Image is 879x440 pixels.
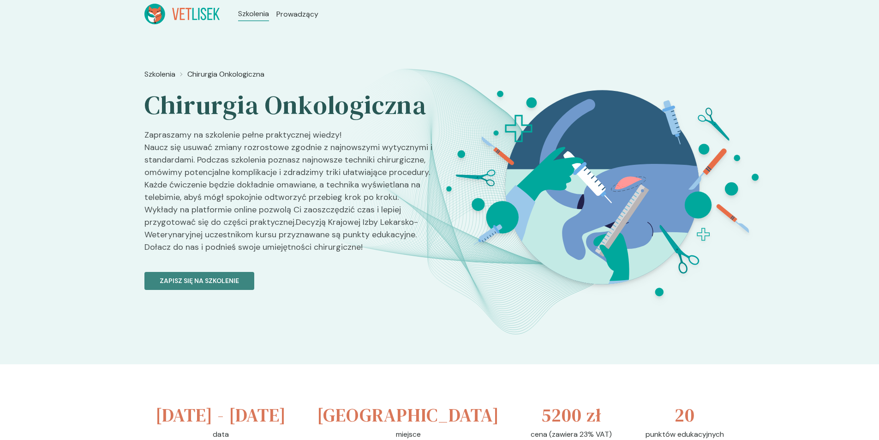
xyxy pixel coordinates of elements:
[155,401,286,429] h3: [DATE] - [DATE]
[213,429,229,440] p: data
[144,272,254,290] button: Zapisz się na szkolenie
[144,69,175,80] a: Szkolenia
[317,401,499,429] h3: [GEOGRAPHIC_DATA]
[144,129,432,261] p: Zapraszamy na szkolenie pełne praktycznej wiedzy! Naucz się usuwać zmiany rozrostowe zgodnie z na...
[396,429,421,440] p: miejsce
[144,261,432,290] a: Zapisz się na szkolenie
[531,429,612,440] p: cena (zawiera 23% VAT)
[238,8,269,19] a: Szkolenia
[160,276,239,286] p: Zapisz się na szkolenie
[144,89,432,121] h2: Chirurgia Onkologiczna
[646,429,724,440] p: punktów edukacyjnych
[187,69,264,80] a: Chirurgia Onkologiczna
[276,9,318,20] a: Prowadzący
[438,65,766,311] img: ZpbL5B5LeNNTxNpG_ChiruOnko_BT.svg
